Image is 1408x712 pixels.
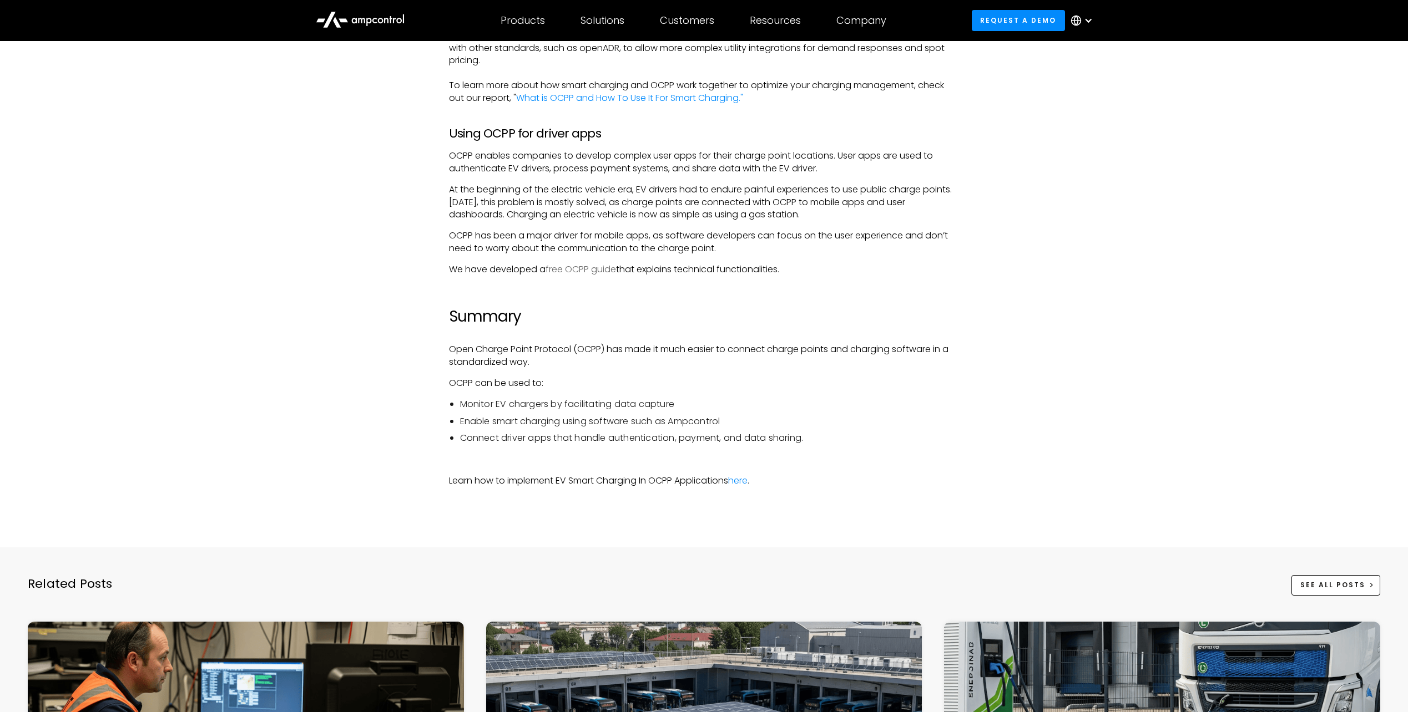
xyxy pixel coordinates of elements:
p: OCPP enables companies to develop complex user apps for their charge point locations. User apps a... [449,150,960,175]
h2: Summary [449,307,960,326]
p: ‍ [449,454,960,466]
a: Request a demo [972,10,1065,30]
div: Company [836,14,886,27]
li: Enable smart charging using software such as Ampcontrol [460,415,960,428]
a: here [728,474,748,487]
li: Monitor EV chargers by facilitating data capture [460,398,960,410]
h3: Using OCPP for driver apps [449,126,960,141]
div: Resources [750,14,801,27]
p: Learn how to implement EV Smart Charging In OCPP Applications . [449,475,960,487]
div: Solutions [581,14,624,27]
a: What is OCPP and How To Use It For Smart Charging." [516,91,743,104]
p: Without OCPP, most charge point operators could not deploy large charging locations. OCPP can als... [449,30,960,104]
p: At the beginning of the electric vehicle era, EV drivers had to endure painful experiences to use... [449,184,960,221]
li: Connect driver apps that handle authentication, payment, and data sharing. [460,432,960,444]
p: Open Charge Point Protocol (OCPP) has made it much easier to connect charge points and charging s... [449,343,960,368]
p: We have developed a that explains technical functionalities. [449,263,960,276]
a: free OCPP guide [546,263,616,276]
div: Customers [660,14,714,27]
div: Related Posts [28,576,113,609]
div: See All Posts [1300,580,1365,590]
div: Products [501,14,545,27]
a: See All Posts [1291,575,1380,596]
p: OCPP can be used to: [449,377,960,389]
p: OCPP has been a major driver for mobile apps, as software developers can focus on the user experi... [449,230,960,255]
